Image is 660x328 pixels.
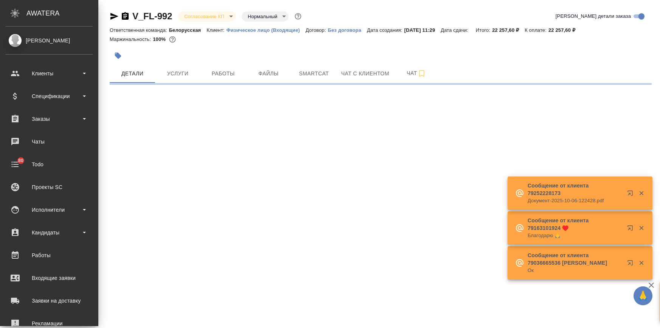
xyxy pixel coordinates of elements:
[341,69,389,78] span: Чат с клиентом
[2,132,96,151] a: Чаты
[6,295,93,306] div: Заявки на доставку
[26,6,98,21] div: AWATERA
[528,251,622,267] p: Сообщение от клиента 79036665536 [PERSON_NAME]
[6,227,93,238] div: Кандидаты
[6,272,93,284] div: Входящие заявки
[160,69,196,78] span: Услуги
[178,11,236,22] div: Согласование КП
[441,27,470,33] p: Дата сдачи:
[153,36,168,42] p: 100%
[398,69,435,78] span: Чат
[528,197,622,205] p: Документ-2025-10-06-122428.pdf
[623,220,641,239] button: Открыть в новой вкладке
[6,204,93,216] div: Исполнители
[182,13,227,20] button: Согласование КП
[205,69,241,78] span: Работы
[417,69,426,78] svg: Подписаться
[250,69,287,78] span: Файлы
[528,232,622,239] p: Благодарю 🙏
[226,27,306,33] p: Физическое лицо (Входящие)
[6,36,93,45] div: [PERSON_NAME]
[634,225,649,231] button: Закрыть
[114,69,151,78] span: Детали
[245,13,280,20] button: Нормальный
[528,267,622,274] p: Ок
[6,113,93,125] div: Заказы
[556,12,631,20] span: [PERSON_NAME] детали заказа
[6,91,93,102] div: Спецификации
[6,181,93,193] div: Проекты SC
[121,12,130,21] button: Скопировать ссылку
[476,27,492,33] p: Итого:
[6,136,93,147] div: Чаты
[328,27,367,33] p: Без договора
[367,27,404,33] p: Дата создания:
[525,27,548,33] p: К оплате:
[6,250,93,261] div: Работы
[623,186,641,204] button: Открыть в новой вкладке
[14,157,28,164] span: 80
[169,27,207,33] p: Белорусская
[110,47,126,64] button: Добавить тэг
[528,182,622,197] p: Сообщение от клиента 79252228173
[623,255,641,273] button: Открыть в новой вкладке
[528,217,622,232] p: Сообщение от клиента 79163101924 ♥️
[306,27,328,33] p: Договор:
[168,34,177,44] button: 0.00 RUB;
[2,155,96,174] a: 80Todo
[492,27,525,33] p: 22 257,60 ₽
[110,27,169,33] p: Ответственная команда:
[110,12,119,21] button: Скопировать ссылку для ЯМессенджера
[132,11,172,21] a: V_FL-992
[2,269,96,287] a: Входящие заявки
[110,36,153,42] p: Маржинальность:
[548,27,581,33] p: 22 257,60 ₽
[2,178,96,197] a: Проекты SC
[293,11,303,21] button: Доп статусы указывают на важность/срочность заказа
[404,27,441,33] p: [DATE] 11:29
[6,159,93,170] div: Todo
[296,69,332,78] span: Smartcat
[242,11,289,22] div: Согласование КП
[226,27,306,33] a: Физическое лицо (Входящие)
[6,68,93,79] div: Клиенты
[2,246,96,265] a: Работы
[634,190,649,197] button: Закрыть
[634,259,649,266] button: Закрыть
[328,27,367,33] a: Без договора
[207,27,226,33] p: Клиент:
[2,291,96,310] a: Заявки на доставку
